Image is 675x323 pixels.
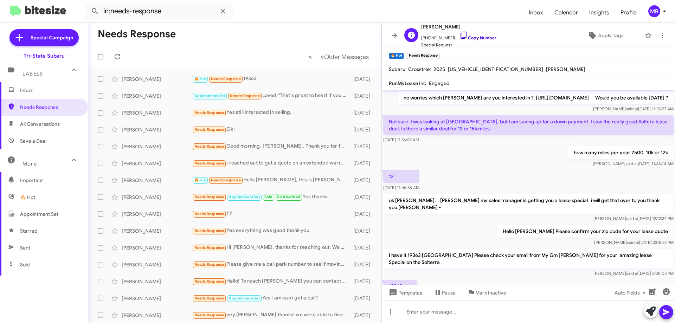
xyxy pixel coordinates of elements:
span: Needs Response [211,77,241,81]
span: 🔥 Hot [20,194,35,201]
button: Pause [428,286,461,299]
div: [PERSON_NAME] [122,177,192,184]
div: [PERSON_NAME] [122,109,192,116]
span: Needs Response [194,110,224,115]
button: Apply Tags [569,29,641,42]
div: Hi [PERSON_NAME], thanks for reaching out. We aren't actively thinking about selling the vehicle ... [192,244,350,252]
a: Calendar [549,2,584,23]
span: More [22,161,37,167]
div: Loved “That's great to hear! If you ever consider selling your vehicle in the future, feel free t... [192,92,350,100]
span: Pause [442,286,456,299]
span: [DATE] 11:36:52 AM [383,137,419,142]
span: [PERSON_NAME] [DATE] 3:05:22 PM [594,240,674,245]
span: Needs Response [194,245,224,250]
span: Appointment Set [20,211,58,218]
a: Profile [615,2,642,23]
span: Auto Fields [615,286,648,299]
div: [DATE] [350,177,376,184]
span: [PERSON_NAME] [DATE] 11:46:14 AM [593,161,674,166]
a: Insights [584,2,615,23]
span: Needs Response [194,195,224,199]
span: Needs Response [20,104,80,111]
p: 19363 [383,280,417,292]
div: [PERSON_NAME] [122,278,192,285]
span: 🔥 Hot [194,77,206,81]
span: said at [626,106,638,111]
span: Mark Inactive [475,286,506,299]
span: said at [626,271,638,276]
span: Sold [20,261,30,268]
div: Tri-State Subaru [24,52,65,59]
div: [DATE] [350,227,376,234]
div: [DATE] [350,109,376,116]
span: Save a Deal [20,137,46,144]
div: [DATE] [350,143,376,150]
div: [DATE] [350,261,376,268]
div: [PERSON_NAME] [122,312,192,319]
small: 🔥 Hot [389,53,404,59]
span: Apply Tags [598,29,624,42]
div: [PERSON_NAME] [122,92,192,99]
div: Yes I am can i get a call? [192,294,350,302]
div: [PERSON_NAME] [122,261,192,268]
div: [PERSON_NAME] [122,143,192,150]
span: Needs Response [194,127,224,132]
p: Not sure. I.was looking at [GEOGRAPHIC_DATA], but I am saving up for a down payment. I saw the re... [383,115,674,135]
div: TY [192,210,350,218]
span: [PERSON_NAME] [546,66,585,72]
span: Engaged [429,80,450,86]
span: Starred [20,227,38,234]
div: [PERSON_NAME] [122,244,192,251]
div: Hello! To reach [PERSON_NAME] you can contact [PHONE_NUMBER] [192,277,350,285]
div: Ok! [192,125,350,134]
p: Hello [PERSON_NAME] Please confirm your zip code for your lease quote [497,225,674,238]
span: Needs Response [194,161,224,166]
button: Next [316,50,373,64]
span: 🔥 Hot [194,178,206,182]
span: [PHONE_NUMBER] [421,31,496,41]
span: [PERSON_NAME] [DATE] 3:08:03 PM [593,271,674,276]
div: MB [648,5,660,17]
div: [PERSON_NAME] [122,126,192,133]
span: Older Messages [324,53,369,61]
div: Yes thanks [192,193,350,201]
span: Templates [387,286,422,299]
div: [DATE] [350,244,376,251]
span: Appointment Set [229,195,260,199]
button: Previous [304,50,316,64]
div: [DATE] [350,278,376,285]
button: Auto Fields [609,286,654,299]
button: MB [642,5,667,17]
p: I have it 19363 [GEOGRAPHIC_DATA] Please check your email from My Gm [PERSON_NAME] for your amazi... [383,249,674,269]
div: Good morning, [PERSON_NAME]. Thank you for following up. We have settled on a vehicle from anothe... [192,142,350,150]
span: Special Campaign [31,34,73,41]
span: Needs Response [194,228,224,233]
div: [DATE] [350,295,376,302]
span: [DATE] 11:46:36 AM [383,185,419,190]
span: Appointment Set [194,93,225,98]
p: ok [PERSON_NAME], [PERSON_NAME] my sales manager is getting you a lease special i will get that o... [383,194,674,214]
span: Sold Verified [277,195,300,199]
span: Inbox [20,87,80,94]
span: Labels [22,71,43,77]
div: [DATE] [350,92,376,99]
div: Hello [PERSON_NAME], this is [PERSON_NAME] with his 2020 Hyundai [MEDICAL_DATA] SE. i'm curious, ... [192,176,350,184]
span: Needs Response [194,296,224,301]
span: » [320,52,324,61]
h1: Needs Response [98,28,176,40]
span: 2025 [433,66,445,72]
div: Please give me a ball park number to see if moving forward might happen. [192,260,350,269]
div: [DATE] [350,76,376,83]
div: [PERSON_NAME] [122,194,192,201]
span: RunMyLease Inc [389,80,426,86]
a: Inbox [523,2,549,23]
div: [PERSON_NAME] [122,76,192,83]
div: [DATE] [350,211,376,218]
a: Special Campaign [9,29,79,46]
span: Appointment Set [229,296,260,301]
div: [PERSON_NAME] [122,295,192,302]
span: Needs Response [194,313,224,317]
